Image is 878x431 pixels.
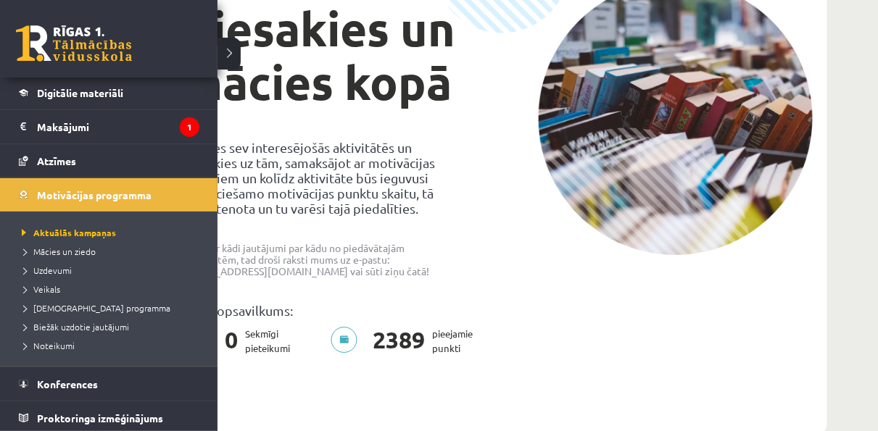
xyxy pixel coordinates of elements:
[37,188,152,201] span: Motivācijas programma
[18,301,203,314] a: [DEMOGRAPHIC_DATA] programma
[331,327,481,356] p: pieejamie punkti
[18,226,203,239] a: Aktuālās kampaņas
[16,25,132,62] a: Rīgas 1. Tālmācības vidusskola
[18,302,170,314] span: [DEMOGRAPHIC_DATA] programma
[37,110,199,143] legend: Maksājumi
[37,411,163,424] span: Proktoringa izmēģinājums
[19,144,199,177] a: Atzīmes
[183,242,457,277] p: Ja Tev ir kādi jautājumi par kādu no piedāvātajām aktivitātēm, tad droši raksti mums uz e-pastu: ...
[18,245,203,258] a: Mācies un ziedo
[218,327,245,356] span: 0
[18,340,75,351] span: Noteikumi
[18,264,72,276] span: Uzdevumi
[18,264,203,277] a: Uzdevumi
[37,86,123,99] span: Digitālie materiāli
[18,246,96,257] span: Mācies un ziedo
[183,327,299,356] p: Sekmīgi pieteikumi
[18,320,203,333] a: Biežāk uzdotie jautājumi
[37,154,76,167] span: Atzīmes
[19,76,199,109] a: Digitālie materiāli
[18,321,129,332] span: Biežāk uzdotie jautājumi
[18,283,203,296] a: Veikals
[19,110,199,143] a: Maksājumi1
[183,2,457,109] h1: Piesakies un mācies kopā
[18,227,116,238] span: Aktuālās kampaņas
[19,367,199,401] a: Konferences
[180,117,199,137] i: 1
[365,327,432,356] span: 2389
[37,377,98,390] span: Konferences
[18,283,60,295] span: Veikals
[19,178,199,212] a: Motivācijas programma
[183,140,457,216] p: Izvēlies sev interesējošās aktivitātēs un piesakies uz tām, samaksājot ar motivācijas punktiem un...
[183,303,457,318] p: Tavs kopsavilkums:
[18,339,203,352] a: Noteikumi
